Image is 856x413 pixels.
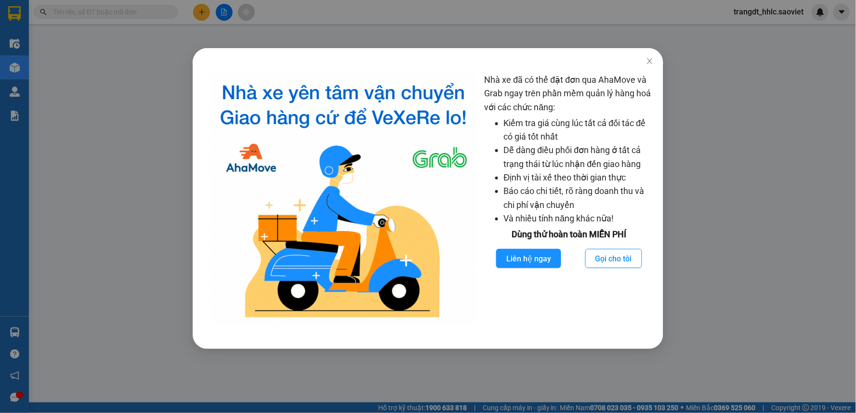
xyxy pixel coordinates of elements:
button: Close [636,48,663,75]
li: Và nhiều tính năng khác nữa! [504,212,654,225]
button: Gọi cho tôi [585,249,642,268]
li: Kiểm tra giá cùng lúc tất cả đối tác để có giá tốt nhất [504,116,654,144]
span: Liên hệ ngay [506,253,551,265]
div: Dùng thử hoàn toàn MIỄN PHÍ [485,228,654,241]
li: Định vị tài xế theo thời gian thực [504,171,654,184]
li: Báo cáo chi tiết, rõ ràng doanh thu và chi phí vận chuyển [504,184,654,212]
img: logo [210,73,477,325]
div: Nhà xe đã có thể đặt đơn qua AhaMove và Grab ngay trên phần mềm quản lý hàng hoá với các chức năng: [485,73,654,325]
li: Dễ dàng điều phối đơn hàng ở tất cả trạng thái từ lúc nhận đến giao hàng [504,143,654,171]
span: close [646,57,654,65]
span: Gọi cho tôi [595,253,632,265]
button: Liên hệ ngay [496,249,561,268]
